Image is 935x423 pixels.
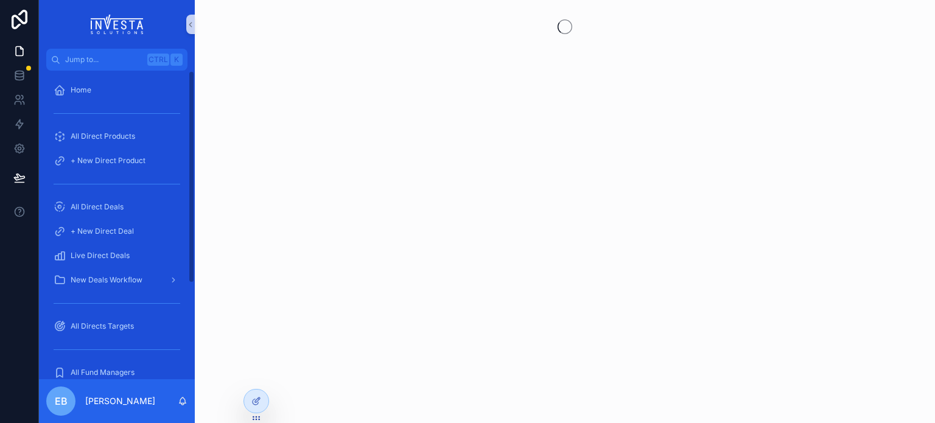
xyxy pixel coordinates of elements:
[85,395,155,407] p: [PERSON_NAME]
[46,125,187,147] a: All Direct Products
[46,150,187,172] a: + New Direct Product
[55,394,68,408] span: EB
[71,156,145,166] span: + New Direct Product
[71,85,91,95] span: Home
[46,220,187,242] a: + New Direct Deal
[71,202,124,212] span: All Direct Deals
[39,71,195,379] div: scrollable content
[172,55,181,65] span: K
[71,131,135,141] span: All Direct Products
[71,321,134,331] span: All Directs Targets
[147,54,169,66] span: Ctrl
[71,368,135,377] span: All Fund Managers
[46,269,187,291] a: New Deals Workflow
[71,275,142,285] span: New Deals Workflow
[91,15,144,34] img: App logo
[65,55,142,65] span: Jump to...
[46,79,187,101] a: Home
[71,226,134,236] span: + New Direct Deal
[46,196,187,218] a: All Direct Deals
[71,251,130,260] span: Live Direct Deals
[46,315,187,337] a: All Directs Targets
[46,245,187,267] a: Live Direct Deals
[46,362,187,383] a: All Fund Managers
[46,49,187,71] button: Jump to...CtrlK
